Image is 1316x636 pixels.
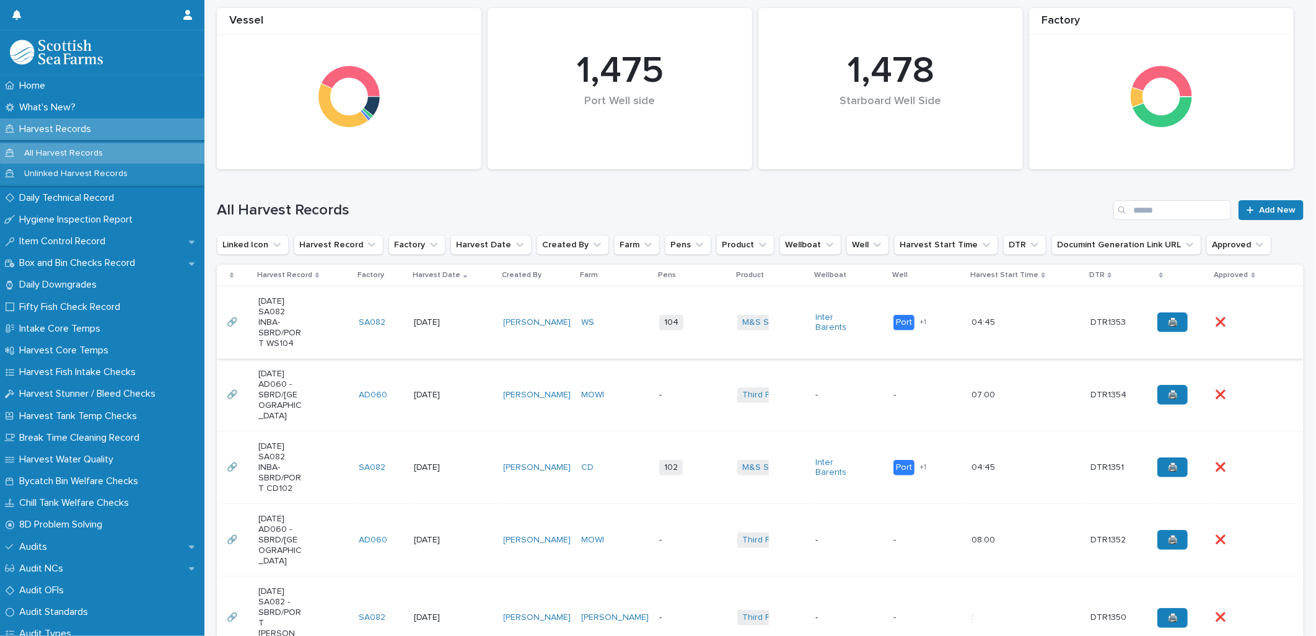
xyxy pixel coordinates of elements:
a: 🖨️ [1157,457,1188,477]
p: 04:45 [972,315,998,328]
p: [DATE] [414,462,458,473]
p: 8D Problem Solving [14,519,112,531]
p: Well [892,268,908,282]
p: [DATE] AD060 -SBRD/[GEOGRAPHIC_DATA] [258,369,302,421]
p: Fifty Fish Check Record [14,301,130,313]
p: 🔗 [227,532,240,545]
a: 🖨️ [1157,530,1188,550]
span: 🖨️ [1167,391,1178,399]
p: - [815,612,859,623]
button: DTR [1003,235,1046,255]
div: Port Well side [509,95,731,134]
p: ❌ [1216,460,1229,473]
p: ❌ [1216,387,1229,400]
p: 04:45 [972,460,998,473]
p: Harvest Water Quality [14,454,123,466]
p: Harvest Core Temps [14,345,118,356]
p: [DATE] [414,535,458,545]
p: ❌ [1216,532,1229,545]
a: M&S Select [742,317,789,328]
span: Add New [1259,206,1296,214]
p: DTR1350 [1090,610,1129,623]
a: Inter Barents [815,457,859,479]
a: SA082 [359,317,385,328]
p: Factory [358,268,384,282]
p: Harvest Fish Intake Checks [14,366,146,378]
a: Third Party Salmon [742,390,817,400]
a: [PERSON_NAME] [581,612,649,623]
p: Intake Core Temps [14,323,110,335]
p: Harvest Record [257,268,312,282]
button: Product [716,235,774,255]
span: 102 [659,460,683,475]
span: 🖨️ [1167,614,1178,622]
p: Audit NCs [14,563,73,575]
a: 🖨️ [1157,312,1188,332]
p: Harvest Tank Temp Checks [14,410,147,422]
span: 🖨️ [1167,463,1178,472]
button: Pens [665,235,711,255]
button: Well [846,235,889,255]
div: Port [893,315,915,330]
a: [PERSON_NAME] [504,317,571,328]
button: Harvest Start Time [894,235,998,255]
p: [DATE] [414,612,458,623]
tr: 🔗🔗 [DATE] SA082 INBA-SBRD/PORT WS104SA082 [DATE][PERSON_NAME] WS 104M&S Select Inter Barents Port... [217,286,1304,359]
button: Approved [1206,235,1271,255]
span: 104 [659,315,683,330]
p: [DATE] [414,390,458,400]
p: DTR [1089,268,1105,282]
p: Audit OFIs [14,585,74,596]
button: Linked Icon [217,235,289,255]
a: [PERSON_NAME] [504,462,571,473]
p: 🔗 [227,460,240,473]
tr: 🔗🔗 [DATE] AD060 -SBRD/[GEOGRAPHIC_DATA]AD060 [DATE][PERSON_NAME] MOWI -Third Party Salmon --08:00... [217,504,1304,576]
a: CD [581,462,594,473]
a: AD060 [359,390,387,400]
p: - [893,535,937,545]
p: Item Control Record [14,236,115,247]
button: Factory [388,235,445,255]
p: 🔗 [227,387,240,400]
a: MOWI [581,535,604,545]
span: + 1 [919,319,926,326]
p: [DATE] AD060 -SBRD/[GEOGRAPHIC_DATA] [258,514,302,566]
p: Product [736,268,764,282]
div: 1,478 [779,49,1002,94]
a: Inter Barents [815,312,859,333]
p: Box and Bin Checks Record [14,257,145,269]
p: Daily Technical Record [14,192,124,204]
a: 🖨️ [1157,385,1188,405]
a: SA082 [359,462,385,473]
p: Hygiene Inspection Report [14,214,143,226]
a: 🖨️ [1157,608,1188,628]
p: - [893,612,937,623]
p: 08:00 [972,532,998,545]
a: SA082 [359,612,385,623]
p: Harvest Stunner / Bleed Checks [14,388,165,400]
p: What's New? [14,102,86,113]
button: Harvest Record [294,235,384,255]
p: - [815,535,859,545]
a: AD060 [359,535,387,545]
a: M&S Select [742,462,789,473]
p: Farm [580,268,598,282]
p: DTR1352 [1090,532,1128,545]
a: Third Party Salmon [742,535,817,545]
p: ❌ [1216,610,1229,623]
span: + 1 [919,464,926,471]
p: Audits [14,541,57,553]
p: - [659,535,703,545]
p: Harvest Records [14,123,101,135]
p: DTR1353 [1090,315,1128,328]
a: [PERSON_NAME] [504,612,571,623]
p: - [659,612,703,623]
p: 🔗 [227,315,240,328]
p: Harvest Start Time [970,268,1038,282]
p: [DATE] SA082 INBA-SBRD/PORT CD102 [258,441,302,493]
a: WS [581,317,594,328]
a: [PERSON_NAME] [504,390,571,400]
p: 🔗 [227,610,240,623]
p: DTR1354 [1090,387,1129,400]
p: Bycatch Bin Welfare Checks [14,475,148,487]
